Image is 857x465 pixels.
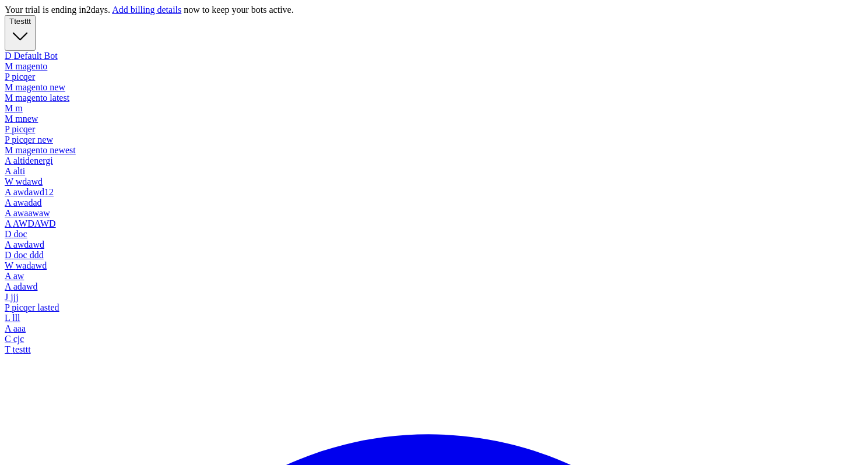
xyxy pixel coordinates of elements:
span: D [5,250,12,260]
span: T [9,17,14,26]
div: testtt [5,344,852,355]
div: doc [5,229,852,239]
span: A [5,156,11,165]
div: picqer new [5,135,852,145]
div: picqer lasted [5,302,852,313]
span: M [5,82,13,92]
div: alti [5,166,852,177]
div: aaa [5,323,852,334]
div: doc ddd [5,250,852,260]
div: wdawd [5,177,852,187]
div: cjc [5,334,852,344]
span: M [5,145,13,155]
div: mnew [5,114,852,124]
div: picqer [5,72,852,82]
span: M [5,93,13,103]
span: J [5,292,8,302]
span: P [5,72,9,82]
div: AWDAWD [5,219,852,229]
span: W [5,177,13,186]
div: magento new [5,82,852,93]
span: M [5,103,13,113]
div: lll [5,313,852,323]
span: A [5,323,11,333]
span: M [5,61,13,71]
div: awadad [5,198,852,208]
span: C [5,334,11,344]
span: A [5,239,11,249]
span: D [5,51,12,61]
div: adawd [5,281,852,292]
div: magento latest [5,93,852,103]
div: jjj [5,292,852,302]
span: M [5,114,13,124]
div: m [5,103,852,114]
span: A [5,271,11,281]
div: wadawd [5,260,852,271]
span: A [5,208,11,218]
span: T [5,344,10,354]
div: magento [5,61,852,72]
span: L [5,313,10,323]
div: picqer [5,124,852,135]
span: W [5,260,13,270]
span: D [5,229,12,239]
div: altidenergi [5,156,852,166]
span: A [5,281,11,291]
span: A [5,198,11,207]
span: A [5,187,11,197]
div: awdawd12 [5,187,852,198]
span: A [5,219,11,228]
span: P [5,124,9,134]
span: P [5,135,9,145]
div: awaawaw [5,208,852,219]
button: Ttesttt [5,15,36,51]
div: magento newest [5,145,852,156]
span: P [5,302,9,312]
span: A [5,166,11,176]
div: aw [5,271,852,281]
div: awdawd [5,239,852,250]
span: testtt [14,17,31,26]
div: Default Bot [5,51,852,61]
